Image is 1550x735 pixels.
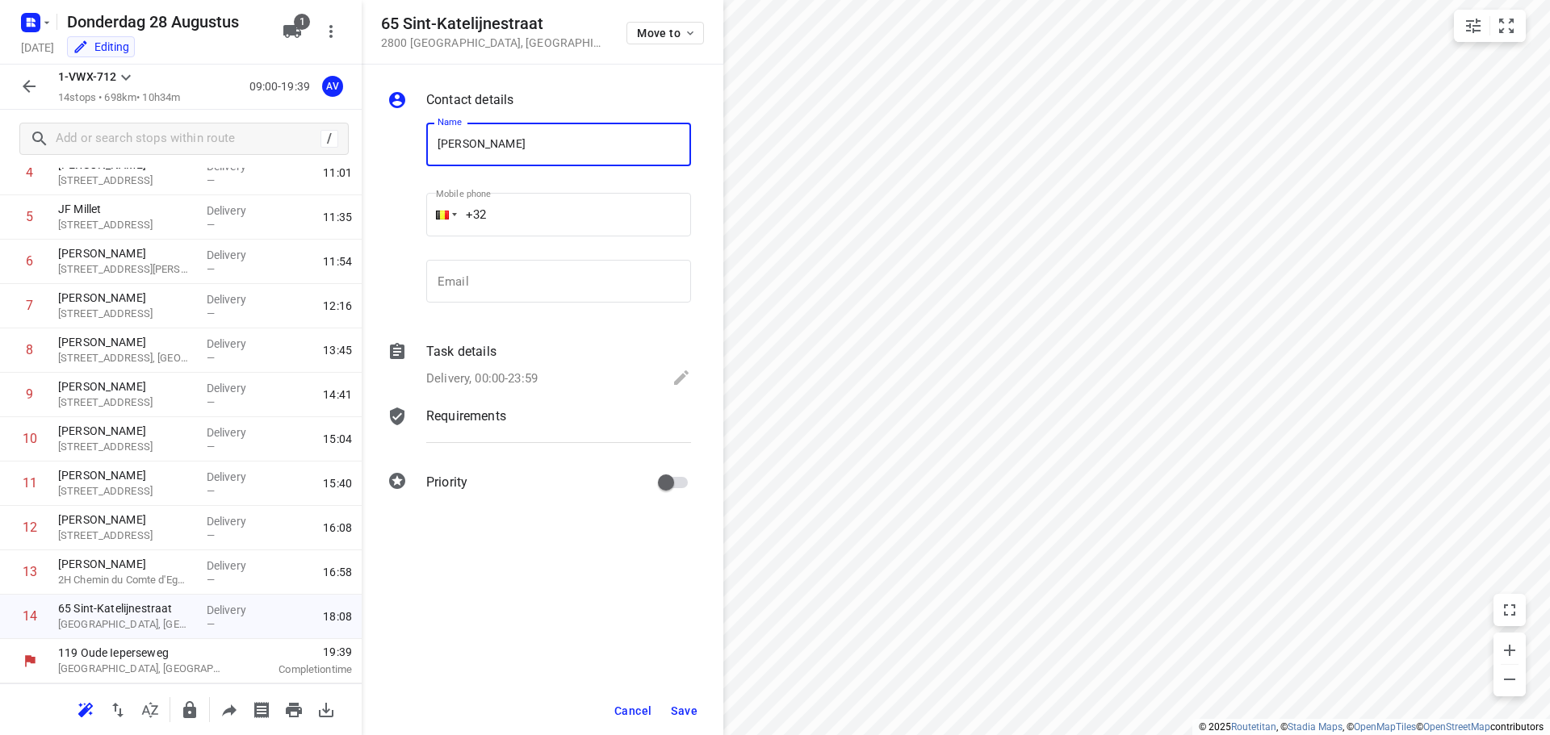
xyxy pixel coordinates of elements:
[207,291,266,307] p: Delivery
[245,662,352,678] p: Completion time
[15,38,61,56] h5: Project date
[58,395,194,411] p: 21 Rue Inchebroux, Chaumont-Gistoux
[58,661,226,677] p: [GEOGRAPHIC_DATA], [GEOGRAPHIC_DATA]
[426,407,506,426] p: Requirements
[58,173,194,189] p: 34 Rue de la Fontaine, Braine-l'Alleud
[58,483,194,499] p: 29 Rue des Carrières, Seneffe
[58,378,194,395] p: [PERSON_NAME]
[626,22,704,44] button: Move to
[23,564,37,579] div: 13
[387,342,691,390] div: Task detailsDelivery, 00:00-23:59
[323,564,352,580] span: 16:58
[323,520,352,536] span: 16:08
[58,290,194,306] p: [PERSON_NAME]
[436,190,491,198] label: Mobile phone
[207,247,266,263] p: Delivery
[58,439,194,455] p: 253 Chaussée de Charleroi, Gembloux
[26,386,33,402] div: 9
[426,342,496,361] p: Task details
[426,370,538,388] p: Delivery, 00:00-23:59
[316,70,349,102] button: AV
[323,342,352,358] span: 13:45
[26,342,33,357] div: 8
[26,209,33,224] div: 5
[381,36,607,49] p: 2800 [GEOGRAPHIC_DATA] , [GEOGRAPHIC_DATA]
[310,701,342,716] span: Download route
[1199,721,1544,733] li: © 2025 , © , © © contributors
[207,336,266,352] p: Delivery
[207,263,215,275] span: —
[58,528,194,544] p: 209 Rue des Braicheux, La Louvière
[249,78,316,95] p: 09:00-19:39
[294,14,310,30] span: 1
[323,298,352,314] span: 12:16
[58,512,194,528] p: [PERSON_NAME]
[323,253,352,269] span: 11:54
[323,608,352,624] span: 18:08
[1288,721,1343,733] a: Stadia Maps
[23,520,37,535] div: 12
[207,529,215,541] span: —
[426,193,691,236] input: 1 (702) 123-4567
[426,90,513,110] p: Contact details
[245,701,278,716] span: Print shipping labels
[69,701,102,716] span: Reoptimize route
[1457,10,1489,42] button: Map settings
[58,261,194,278] p: 5 Emiel Hullebroecklaan, Zemst
[207,396,215,408] span: —
[207,380,266,396] p: Delivery
[207,174,215,186] span: —
[26,165,33,180] div: 4
[207,352,215,364] span: —
[637,27,697,40] span: Move to
[1454,10,1526,42] div: small contained button group
[207,307,215,319] span: —
[61,9,270,35] h5: Donderdag 28 Augustus
[320,130,338,148] div: /
[58,645,226,661] p: 119 Oude Ieperseweg
[387,407,691,455] div: Requirements
[23,608,37,624] div: 14
[207,574,215,586] span: —
[207,219,215,231] span: —
[278,701,310,716] span: Print route
[134,701,166,716] span: Sort by time window
[323,431,352,447] span: 15:04
[207,485,215,497] span: —
[207,203,266,219] p: Delivery
[316,78,349,94] span: Assigned to Axel Verzele
[58,350,194,366] p: 10 Chemin de Tahier, Ohey
[207,602,266,618] p: Delivery
[672,368,691,387] svg: Edit
[1354,721,1416,733] a: OpenMapTiles
[58,69,116,86] p: 1-VWX-712
[207,469,266,485] p: Delivery
[23,431,37,446] div: 10
[58,245,194,261] p: [PERSON_NAME]
[426,473,467,492] p: Priority
[671,704,697,717] span: Save
[58,201,194,217] p: JF Millet
[207,513,266,529] p: Delivery
[1231,721,1276,733] a: Routetitan
[207,424,266,441] p: Delivery
[26,253,33,269] div: 6
[58,572,194,588] p: 2H Chemin du Comte d'Egmont, [GEOGRAPHIC_DATA]
[23,475,37,491] div: 11
[387,90,691,113] div: Contact details
[58,90,180,106] p: 14 stops • 698km • 10h34m
[56,127,320,152] input: Add or search stops within route
[58,306,194,322] p: 37 Langestraat, Kampenhout
[1423,721,1490,733] a: OpenStreetMap
[276,15,308,48] button: 1
[207,618,215,630] span: —
[207,441,215,453] span: —
[614,704,651,717] span: Cancel
[26,298,33,313] div: 7
[664,696,704,725] button: Save
[322,76,343,97] div: AV
[426,193,457,236] div: Belgium: + 32
[207,558,266,574] p: Delivery
[323,386,352,403] span: 14:41
[58,423,194,439] p: [PERSON_NAME]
